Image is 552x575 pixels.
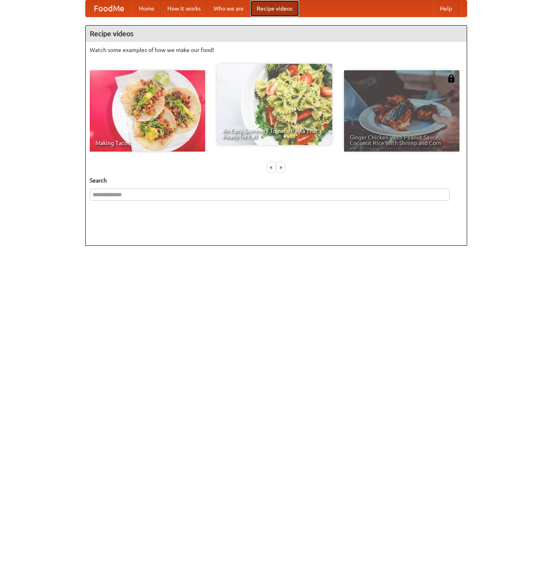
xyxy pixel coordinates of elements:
a: How it works [161,0,207,17]
h4: Recipe videos [86,26,467,42]
a: An Easy, Summery Tomato Pasta That's Ready for Fall [217,64,332,145]
span: Making Tacos [95,140,199,146]
a: Making Tacos [90,70,205,152]
img: 483408.png [447,74,455,82]
div: « [268,162,275,172]
a: FoodMe [86,0,132,17]
a: Who we are [207,0,250,17]
h5: Search [90,176,463,184]
div: » [277,162,284,172]
a: Help [433,0,459,17]
span: An Easy, Summery Tomato Pasta That's Ready for Fall [223,128,327,139]
p: Watch some examples of how we make our food! [90,46,463,54]
a: Home [132,0,161,17]
a: Recipe videos [250,0,299,17]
